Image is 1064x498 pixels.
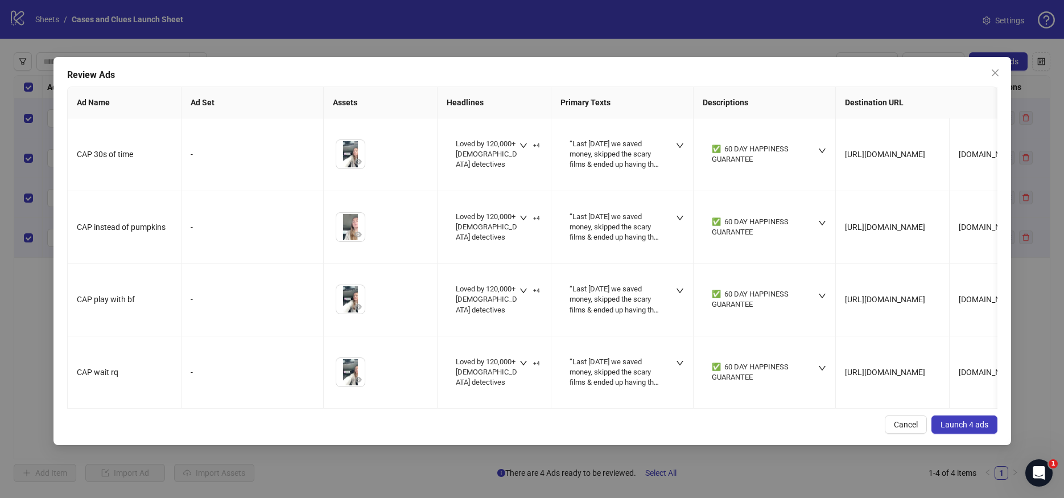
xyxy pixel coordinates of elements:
button: Cancel [885,415,927,434]
span: down [818,292,826,300]
span: down [676,359,684,367]
button: +4 [515,212,545,225]
span: down [519,287,527,295]
th: Descriptions [694,87,836,118]
span: down [818,219,826,227]
button: Launch 4 ads [931,415,997,434]
th: Assets [324,87,438,118]
span: +4 [533,360,540,367]
img: Asset 1 [336,140,365,168]
span: eye [354,303,362,311]
button: +4 [515,284,545,298]
button: Close [986,64,1004,82]
span: down [676,287,684,295]
button: +4 [515,357,545,371]
th: Destination URL [836,87,996,118]
span: CAP instead of pumpkins [77,223,166,232]
img: Asset 1 [336,285,365,314]
span: down [818,364,826,372]
th: Ad Name [68,87,182,118]
span: down [676,142,684,150]
div: - [191,293,314,306]
iframe: Intercom live chat [1025,459,1053,487]
div: ✅ 60 DAY HAPPINESS GUARANTEE [712,289,803,310]
span: eye [354,231,362,238]
span: Launch 4 ads [941,420,988,429]
span: close [991,68,1000,77]
span: [DOMAIN_NAME] [959,295,1020,304]
span: down [818,147,826,155]
span: [URL][DOMAIN_NAME] [845,223,925,232]
div: ✅ 60 DAY HAPPINESS GUARANTEE [712,217,803,237]
span: CAP play with bf [77,295,135,304]
div: - [191,221,314,233]
span: down [519,359,527,367]
span: CAP wait rq [77,368,118,377]
span: CAP 30s of time [77,150,133,159]
span: +4 [533,142,540,149]
span: down [519,214,527,222]
span: [DOMAIN_NAME] [959,150,1020,159]
div: Review Ads [67,68,997,82]
span: [URL][DOMAIN_NAME] [845,150,925,159]
div: “Last [DATE] we saved money, skipped the scary films & ended up having the funniest, cosiest nigh... [570,357,661,388]
button: Preview [351,228,365,241]
span: down [519,142,527,150]
div: Loved by 120,000+ [DEMOGRAPHIC_DATA] detectives [456,284,519,315]
div: ✅ 60 DAY HAPPINESS GUARANTEE [712,362,803,382]
div: Loved by 120,000+ [DEMOGRAPHIC_DATA] detectives [456,357,519,388]
th: Headlines [438,87,551,118]
span: 1 [1049,459,1058,468]
th: Ad Set [182,87,324,118]
span: +4 [533,287,540,294]
span: eye [354,376,362,384]
div: ✅ 60 DAY HAPPINESS GUARANTEE [712,144,803,164]
img: Asset 1 [336,213,365,241]
button: Preview [351,300,365,314]
div: Loved by 120,000+ [DEMOGRAPHIC_DATA] detectives [456,139,519,170]
button: Preview [351,155,365,168]
div: “Last [DATE] we saved money, skipped the scary films & ended up having the funniest, cosiest nigh... [570,212,661,243]
span: [URL][DOMAIN_NAME] [845,295,925,304]
span: down [676,214,684,222]
span: [DOMAIN_NAME] [959,223,1020,232]
span: +4 [533,215,540,222]
div: “Last [DATE] we saved money, skipped the scary films & ended up having the funniest, cosiest nigh... [570,284,661,315]
div: - [191,148,314,160]
div: Loved by 120,000+ [DEMOGRAPHIC_DATA] detectives [456,212,519,243]
div: - [191,366,314,378]
span: [DOMAIN_NAME] [959,368,1020,377]
th: Primary Texts [551,87,694,118]
span: Cancel [894,420,918,429]
span: eye [354,158,362,166]
button: +4 [515,139,545,153]
span: [URL][DOMAIN_NAME] [845,368,925,377]
button: Preview [351,373,365,386]
img: Asset 1 [336,358,365,386]
div: “Last [DATE] we saved money, skipped the scary films & ended up having the funniest, cosiest nigh... [570,139,661,170]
